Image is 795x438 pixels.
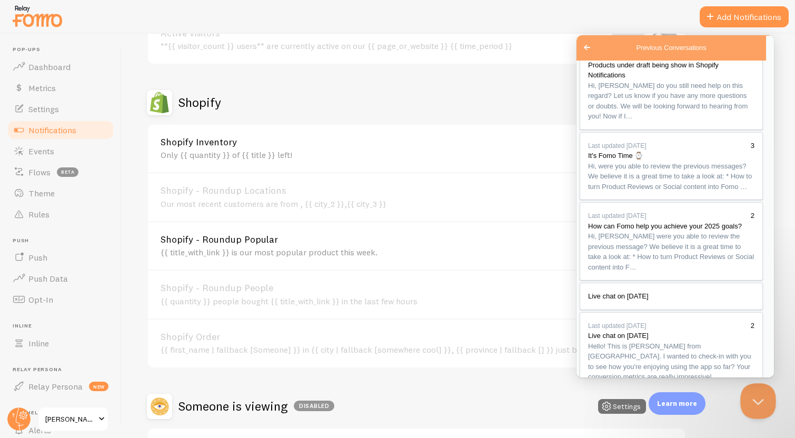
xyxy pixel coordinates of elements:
div: 2 [174,285,178,296]
span: Last updated [DATE] [12,287,70,294]
div: 3 [174,105,178,116]
div: **{{ visitor_count }} users** are currently active on our {{ page_or_website }} {{ time_period }} [161,41,605,51]
a: Push Data [6,268,115,289]
a: Last updated [DATE]2Live chat on [DATE]Hello! This is [PERSON_NAME] from [GEOGRAPHIC_DATA]. I wan... [3,277,186,355]
h2: Someone is viewing [178,398,334,414]
a: Last updated 8h4Products under draft being show in Shopify NotificationsHi, [PERSON_NAME] do you ... [3,6,186,95]
iframe: Help Scout Beacon - Live Chat, Contact Form, and Knowledge Base [577,35,774,377]
span: Hi, [PERSON_NAME] do you still need help on this regard? Let us know if you have any more questio... [12,46,171,85]
div: {{ first_name | fallback [Someone] }} in {{ city | fallback [somewhere cool] }}, {{ province | fa... [161,345,605,354]
span: Previous Conversations [60,7,130,18]
span: Events [28,146,54,156]
span: Opt-In [28,294,53,305]
a: Inline [6,333,115,354]
span: Hello! This is [PERSON_NAME] from [GEOGRAPHIC_DATA]. I wanted to check-in with you to see how you... [12,307,174,346]
span: new [89,382,108,391]
span: Relay Persona [13,366,115,373]
a: Settings [6,98,115,120]
span: Hi, were you able to review the previous messages? We believe it is a great time to take a look a... [12,127,175,155]
span: Last updated [DATE] [12,107,70,114]
span: beta [57,167,78,177]
span: Go back [4,6,17,18]
div: Only {{ quantity }} of {{ title }} left! [161,150,605,160]
a: Last updated [DATE]2How can Fomo help you achieve your 2025 goals?Hi, [PERSON_NAME] were you able... [3,167,186,245]
span: Pop-ups [13,46,115,53]
a: Rules [6,204,115,225]
span: Inline [13,323,115,330]
div: {{ title_with_link }} is our most popular product this week. [161,247,605,257]
a: Metrics [6,77,115,98]
img: Shopify [147,90,172,115]
div: 2 [174,175,178,186]
span: Live chat on [DATE] [12,296,72,304]
span: Metrics [28,83,56,93]
section: Previous Conversations [3,6,186,416]
h2: Shopify [178,94,221,111]
span: [PERSON_NAME] [45,413,95,425]
span: Live chat on [DATE] [12,257,72,265]
a: Shopify Order [161,332,605,342]
img: fomo-relay-logo-orange.svg [11,3,64,29]
a: Theme [6,183,115,204]
a: Last updated [DATE]3It's Fomo Time ⌚Hi, were you able to review the previous messages? We believe... [3,97,186,165]
span: Push [13,237,115,244]
p: Learn more [657,399,697,409]
span: Push [28,252,47,263]
span: Rules [28,209,49,220]
span: Notifications [28,125,76,135]
span: It's Fomo Time ⌚ [12,116,66,124]
a: Notifications [6,120,115,141]
a: [PERSON_NAME] [38,406,109,432]
span: Flows [28,167,51,177]
div: Our most recent customers are from , {{ city_2 }},{{ city_3 }} [161,199,605,208]
a: Shopify - Roundup Locations [161,186,605,195]
a: Relay Persona new [6,376,115,397]
button: Settings [598,399,646,414]
span: Relay Persona [28,381,83,392]
span: Dashboard [28,62,71,72]
img: Someone is viewing [147,394,172,419]
span: Last updated [DATE] [12,177,70,184]
a: Flows beta [6,162,115,183]
a: Active visitors [161,28,605,38]
a: Shopify Inventory [161,137,605,147]
a: Live chat on [DATE] [3,247,186,275]
div: Learn more [649,392,705,415]
span: Inline [28,338,49,349]
span: Push Data [28,273,68,284]
span: How can Fomo help you achieve your 2025 goals? [12,187,165,195]
a: Shopify - Roundup People [161,283,605,293]
span: Theme [28,188,55,198]
iframe: Help Scout Beacon - Close [740,383,776,419]
div: {{ quantity }} people bought {{ title_with_link }} in the last few hours [161,296,605,306]
span: Products under draft being show in Shopify Notifications [12,26,142,44]
a: Shopify - Roundup Popular [161,235,605,244]
a: Opt-In [6,289,115,310]
a: Push [6,247,115,268]
span: Settings [28,104,59,114]
a: Dashboard [6,56,115,77]
a: Events [6,141,115,162]
div: Disabled [294,401,334,411]
span: Hi, [PERSON_NAME] were you able to review the previous message? We believe it is a great time to ... [12,197,177,236]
